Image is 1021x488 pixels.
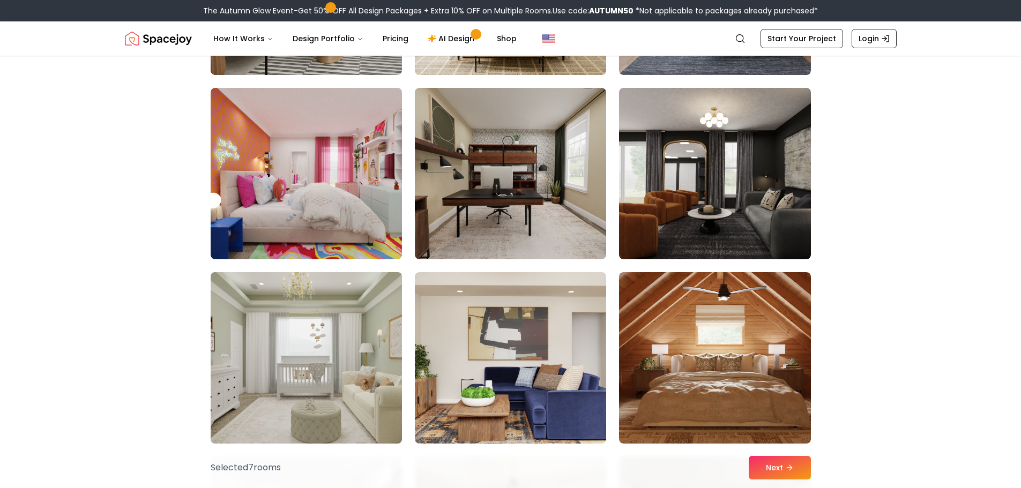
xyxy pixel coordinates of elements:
[205,28,525,49] nav: Main
[761,29,843,48] a: Start Your Project
[852,29,897,48] a: Login
[205,28,282,49] button: How It Works
[211,461,281,474] p: Selected 7 room s
[125,21,897,56] nav: Global
[203,5,818,16] div: The Autumn Glow Event-Get 50% OFF All Design Packages + Extra 10% OFF on Multiple Rooms.
[488,28,525,49] a: Shop
[619,272,810,444] img: Room room-60
[553,5,634,16] span: Use code:
[619,88,810,259] img: Room room-57
[415,88,606,259] img: Room room-56
[125,28,192,49] a: Spacejoy
[125,28,192,49] img: Spacejoy Logo
[415,272,606,444] img: Room room-59
[634,5,818,16] span: *Not applicable to packages already purchased*
[419,28,486,49] a: AI Design
[284,28,372,49] button: Design Portfolio
[374,28,417,49] a: Pricing
[206,268,407,448] img: Room room-58
[211,88,402,259] img: Room room-55
[749,456,811,479] button: Next
[542,32,555,45] img: United States
[589,5,634,16] b: AUTUMN50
